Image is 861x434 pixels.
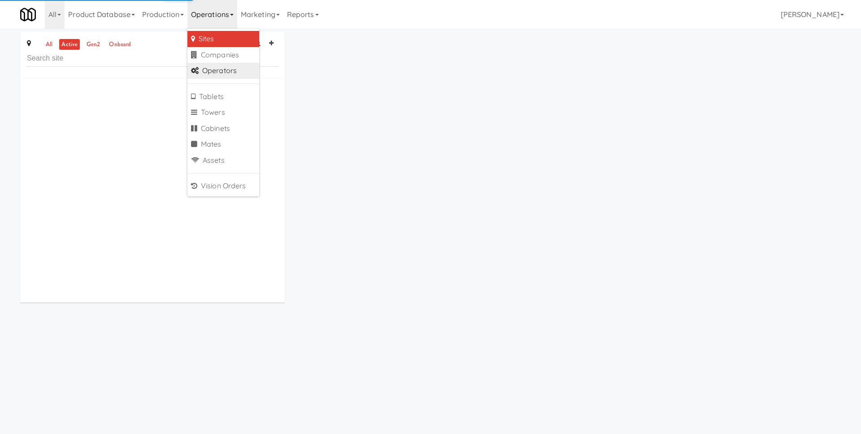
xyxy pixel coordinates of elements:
[107,39,133,50] a: onboard
[187,63,259,79] a: Operators
[20,7,36,22] img: Micromart
[84,39,102,50] a: gen2
[187,152,259,169] a: Assets
[187,121,259,137] a: Cabinets
[187,104,259,121] a: Towers
[187,89,259,105] a: Tablets
[59,39,80,50] a: active
[187,178,259,194] a: Vision Orders
[187,47,259,63] a: Companies
[43,39,55,50] a: all
[187,136,259,152] a: Mates
[187,31,259,47] a: Sites
[27,50,278,67] input: Search site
